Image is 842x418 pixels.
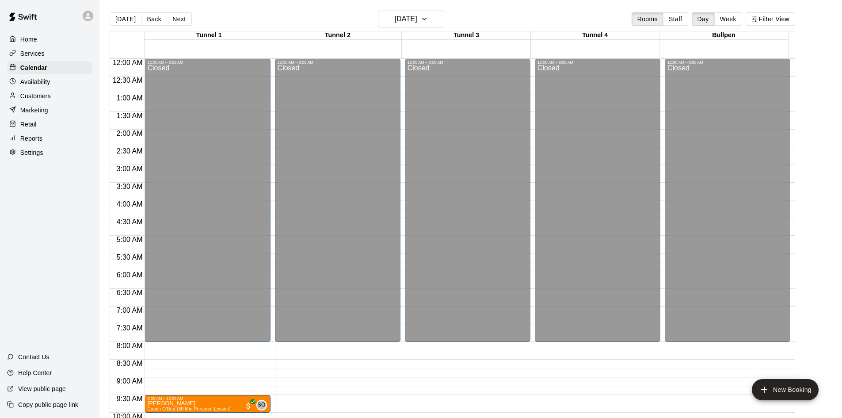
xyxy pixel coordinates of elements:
[20,49,45,58] p: Services
[114,324,145,332] span: 7:30 AM
[395,13,417,25] h6: [DATE]
[20,106,48,115] p: Marketing
[405,59,530,342] div: 12:00 AM – 8:00 AM: Closed
[7,75,92,88] a: Availability
[537,65,658,345] div: Closed
[114,147,145,155] span: 2:30 AM
[114,271,145,279] span: 6:00 AM
[145,59,270,342] div: 12:00 AM – 8:00 AM: Closed
[114,183,145,190] span: 3:30 AM
[145,395,270,413] div: 9:30 AM – 10:00 AM: James Comfort
[147,60,267,65] div: 12:00 AM – 8:00 AM
[110,77,145,84] span: 12:30 AM
[18,368,52,377] p: Help Center
[667,60,788,65] div: 12:00 AM – 8:00 AM
[20,35,37,44] p: Home
[114,130,145,137] span: 2:00 AM
[18,353,50,361] p: Contact Us
[20,120,37,129] p: Retail
[537,60,658,65] div: 12:00 AM – 8:00 AM
[402,31,530,40] div: Tunnel 3
[145,31,273,40] div: Tunnel 1
[746,12,795,26] button: Filter View
[278,60,398,65] div: 12:00 AM – 8:00 AM
[114,342,145,349] span: 8:00 AM
[244,402,253,410] span: All customers have paid
[7,104,92,117] a: Marketing
[531,31,659,40] div: Tunnel 4
[114,360,145,367] span: 8:30 AM
[114,165,145,173] span: 3:00 AM
[114,200,145,208] span: 4:00 AM
[632,12,663,26] button: Rooms
[147,396,267,401] div: 9:30 AM – 10:00 AM
[278,65,398,345] div: Closed
[260,400,267,410] span: Shaun ODea
[7,61,92,74] a: Calendar
[667,65,788,345] div: Closed
[7,47,92,60] a: Services
[535,59,660,342] div: 12:00 AM – 8:00 AM: Closed
[114,253,145,261] span: 5:30 AM
[110,59,145,66] span: 12:00 AM
[408,60,528,65] div: 12:00 AM – 8:00 AM
[114,94,145,102] span: 1:00 AM
[110,12,141,26] button: [DATE]
[7,33,92,46] a: Home
[20,148,43,157] p: Settings
[114,218,145,226] span: 4:30 AM
[147,406,230,411] span: Coach O'Dea (30 Min Personal Lesson)
[20,134,42,143] p: Reports
[114,307,145,314] span: 7:00 AM
[665,59,790,342] div: 12:00 AM – 8:00 AM: Closed
[256,400,267,410] div: Shaun ODea
[7,132,92,145] a: Reports
[114,377,145,385] span: 9:00 AM
[18,400,78,409] p: Copy public page link
[18,384,66,393] p: View public page
[114,395,145,403] span: 9:30 AM
[692,12,715,26] button: Day
[20,92,51,100] p: Customers
[20,77,50,86] p: Availability
[7,118,92,131] a: Retail
[659,31,788,40] div: Bullpen
[273,31,402,40] div: Tunnel 2
[114,112,145,119] span: 1:30 AM
[714,12,742,26] button: Week
[7,146,92,159] a: Settings
[378,11,444,27] button: [DATE]
[141,12,167,26] button: Back
[20,63,47,72] p: Calendar
[752,379,819,400] button: add
[114,236,145,243] span: 5:00 AM
[663,12,688,26] button: Staff
[114,289,145,296] span: 6:30 AM
[7,89,92,103] a: Customers
[147,65,267,345] div: Closed
[258,401,266,410] span: SO
[408,65,528,345] div: Closed
[167,12,191,26] button: Next
[275,59,400,342] div: 12:00 AM – 8:00 AM: Closed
